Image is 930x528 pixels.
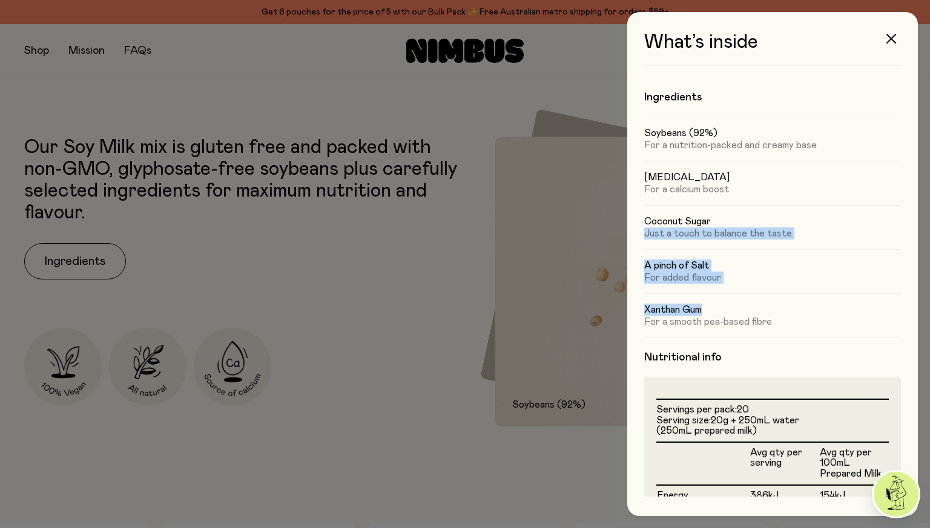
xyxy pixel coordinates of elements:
[657,491,688,500] span: Energy
[656,416,799,436] span: 20g + 250mL water (250mL prepared milk)
[644,31,901,66] h3: What’s inside
[656,405,889,416] li: Servings per pack:
[644,304,901,316] h5: Xanthan Gum
[656,416,889,437] li: Serving size:
[644,227,901,240] p: Just a touch to balance the taste
[644,350,901,365] h4: Nutritional info
[644,215,901,227] h5: Coconut Sugar
[874,472,918,517] img: agent
[750,485,819,502] td: 386kJ
[819,485,889,502] td: 154kJ
[750,442,819,485] th: Avg qty per serving
[644,272,901,284] p: For added flavour
[644,90,901,105] h4: Ingredients
[819,442,889,485] th: Avg qty per 100mL Prepared Milk
[644,259,901,272] h5: A pinch of Salt
[644,316,901,328] p: For a smooth pea-based fibre
[644,171,901,183] h5: [MEDICAL_DATA]
[644,139,901,151] p: For a nutrition-packed and creamy base
[644,183,901,195] p: For a calcium boost
[737,405,749,414] span: 20
[644,127,901,139] h5: Soybeans (92%)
